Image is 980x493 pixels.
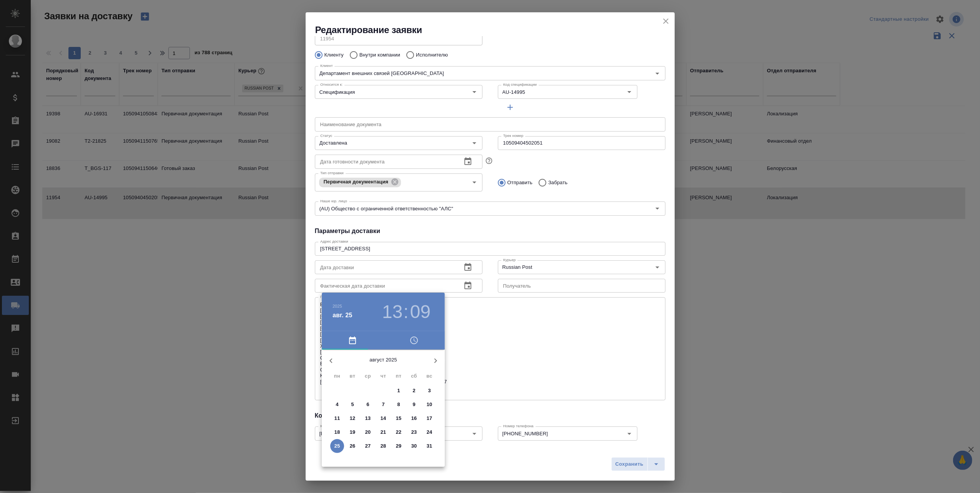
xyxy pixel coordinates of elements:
p: 20 [365,428,371,436]
button: 27 [361,439,375,453]
p: 26 [350,442,356,450]
h3: : [403,301,408,323]
button: 13 [382,301,403,323]
button: 12 [346,411,359,425]
p: 24 [427,428,433,436]
p: 7 [382,401,384,408]
button: 15 [392,411,406,425]
button: 14 [376,411,390,425]
p: 2 [413,387,415,395]
span: пн [330,372,344,380]
span: сб [407,372,421,380]
p: 23 [411,428,417,436]
button: 20 [361,425,375,439]
span: чт [376,372,390,380]
p: 9 [413,401,415,408]
button: 21 [376,425,390,439]
button: 26 [346,439,359,453]
p: 19 [350,428,356,436]
p: август 2025 [340,356,426,364]
button: 16 [407,411,421,425]
p: 14 [381,415,386,422]
button: 8 [392,398,406,411]
p: 18 [334,428,340,436]
button: 13 [361,411,375,425]
button: 23 [407,425,421,439]
p: 4 [336,401,338,408]
span: вт [346,372,359,380]
p: 13 [365,415,371,422]
p: 29 [396,442,402,450]
button: 5 [346,398,359,411]
p: 10 [427,401,433,408]
button: 30 [407,439,421,453]
button: 2 [407,384,421,398]
button: 1 [392,384,406,398]
button: 10 [423,398,436,411]
p: 31 [427,442,433,450]
p: 8 [397,401,400,408]
button: 7 [376,398,390,411]
p: 6 [366,401,369,408]
button: 11 [330,411,344,425]
p: 12 [350,415,356,422]
button: авг. 25 [333,311,352,320]
p: 16 [411,415,417,422]
button: 9 [407,398,421,411]
button: 24 [423,425,436,439]
p: 11 [334,415,340,422]
p: 17 [427,415,433,422]
button: 3 [423,384,436,398]
button: 2025 [333,304,342,308]
p: 3 [428,387,431,395]
p: 28 [381,442,386,450]
button: 6 [361,398,375,411]
button: 17 [423,411,436,425]
p: 21 [381,428,386,436]
span: пт [392,372,406,380]
p: 15 [396,415,402,422]
p: 27 [365,442,371,450]
button: 31 [423,439,436,453]
span: вс [423,372,436,380]
p: 5 [351,401,354,408]
button: 4 [330,398,344,411]
button: 25 [330,439,344,453]
span: ср [361,372,375,380]
button: 22 [392,425,406,439]
p: 30 [411,442,417,450]
button: 29 [392,439,406,453]
button: 28 [376,439,390,453]
p: 22 [396,428,402,436]
p: 25 [334,442,340,450]
button: 19 [346,425,359,439]
p: 1 [397,387,400,395]
button: 09 [410,301,431,323]
button: 18 [330,425,344,439]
